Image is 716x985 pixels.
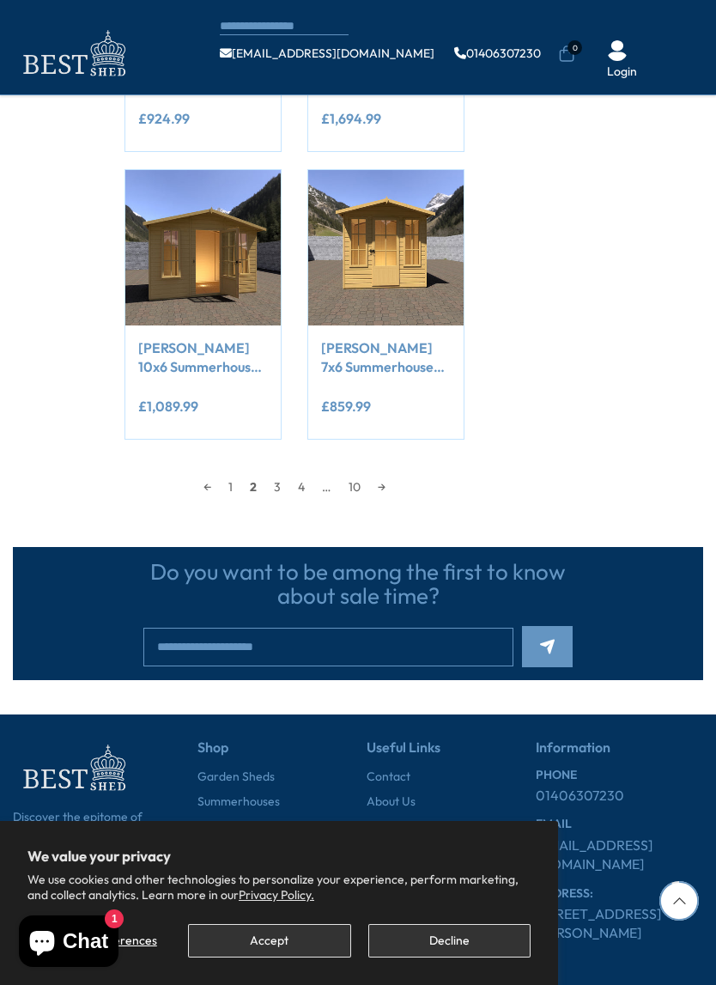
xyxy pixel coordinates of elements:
button: Decline [368,924,531,958]
a: ← [195,474,220,500]
a: Privacy Policy. [239,887,314,903]
h5: Shop [197,740,345,769]
span: … [313,474,340,500]
a: 4 [289,474,313,500]
a: Summerhouses [197,793,280,811]
h3: Do you want to be among the first to know about sale time? [143,560,573,609]
inbox-online-store-chat: Shopify online store chat [14,915,124,971]
h2: We value your privacy [27,848,531,864]
a: 0 [558,46,575,63]
h5: Information [536,740,703,769]
p: We use cookies and other technologies to personalize your experience, perform marketing, and coll... [27,872,531,903]
img: User Icon [607,40,628,61]
h6: PHONE [536,769,703,781]
button: Subscribe [522,626,573,667]
span: 0 [567,40,582,55]
a: 01406307230 [536,786,624,805]
a: [EMAIL_ADDRESS][DOMAIN_NAME] [220,47,434,59]
a: Search [367,819,405,836]
a: About Us [367,793,416,811]
ins: £859.99 [321,399,371,413]
a: [STREET_ADDRESS][PERSON_NAME] [536,904,703,943]
a: Play equipment [197,819,280,836]
a: 1 [220,474,241,500]
a: [PERSON_NAME] 10x6 Summerhouse 12mm Shiplap cladding [138,338,268,377]
ins: £924.99 [138,112,190,125]
p: Discover the epitome of outdoor storage with our exceptional sheds – meticulously crafted for dur... [13,809,176,927]
a: 3 [265,474,289,500]
button: Accept [188,924,350,958]
ins: £1,089.99 [138,399,198,413]
a: 01406307230 [454,47,541,59]
span: 2 [241,474,265,500]
ins: £1,694.99 [321,112,381,125]
a: Contact [367,769,410,786]
img: footer-logo [13,740,133,796]
h6: EMAIL [536,818,703,830]
h5: Useful Links [367,740,514,769]
img: logo [13,26,133,82]
a: 10 [340,474,369,500]
a: Login [607,64,637,81]
a: → [369,474,394,500]
a: [PERSON_NAME] 7x6 Summerhouse 12mm Shiplap [321,338,451,377]
h6: ADDRESS: [536,887,703,900]
a: Garden Sheds [197,769,275,786]
a: [EMAIL_ADDRESS][DOMAIN_NAME] [536,836,703,874]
